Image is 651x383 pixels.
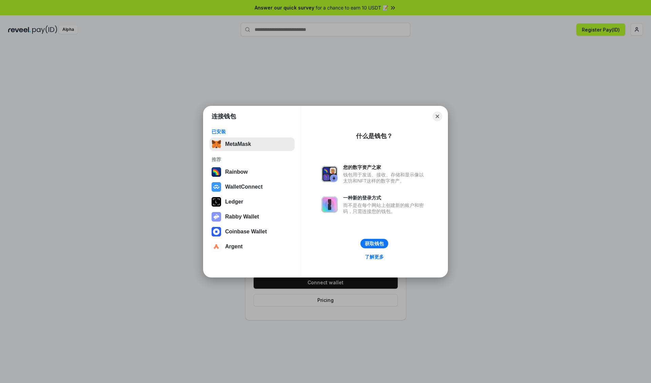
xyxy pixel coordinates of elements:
[343,195,427,201] div: 一种新的登录方式
[225,199,243,205] div: Ledger
[210,165,295,179] button: Rainbow
[210,137,295,151] button: MetaMask
[225,169,248,175] div: Rainbow
[361,252,388,261] a: 了解更多
[321,196,338,213] img: svg+xml,%3Csvg%20xmlns%3D%22http%3A%2F%2Fwww.w3.org%2F2000%2Fsvg%22%20fill%3D%22none%22%20viewBox...
[360,239,388,248] button: 获取钱包
[343,202,427,214] div: 而不是在每个网站上创建新的账户和密码，只需连接您的钱包。
[225,214,259,220] div: Rabby Wallet
[212,112,236,120] h1: 连接钱包
[356,132,393,140] div: 什么是钱包？
[210,210,295,224] button: Rabby Wallet
[212,182,221,192] img: svg+xml,%3Csvg%20width%3D%2228%22%20height%3D%2228%22%20viewBox%3D%220%200%2028%2028%22%20fill%3D...
[365,241,384,247] div: 获取钱包
[212,139,221,149] img: svg+xml,%3Csvg%20fill%3D%22none%22%20height%3D%2233%22%20viewBox%3D%220%200%2035%2033%22%20width%...
[365,254,384,260] div: 了解更多
[212,242,221,251] img: svg+xml,%3Csvg%20width%3D%2228%22%20height%3D%2228%22%20viewBox%3D%220%200%2028%2028%22%20fill%3D...
[212,156,293,162] div: 推荐
[210,195,295,209] button: Ledger
[343,164,427,170] div: 您的数字资产之家
[212,197,221,207] img: svg+xml,%3Csvg%20xmlns%3D%22http%3A%2F%2Fwww.w3.org%2F2000%2Fsvg%22%20width%3D%2228%22%20height%3...
[343,172,427,184] div: 钱包用于发送、接收、存储和显示像以太坊和NFT这样的数字资产。
[225,141,251,147] div: MetaMask
[212,167,221,177] img: svg+xml,%3Csvg%20width%3D%22120%22%20height%3D%22120%22%20viewBox%3D%220%200%20120%20120%22%20fil...
[212,227,221,236] img: svg+xml,%3Csvg%20width%3D%2228%22%20height%3D%2228%22%20viewBox%3D%220%200%2028%2028%22%20fill%3D...
[433,112,442,121] button: Close
[210,225,295,238] button: Coinbase Wallet
[225,184,263,190] div: WalletConnect
[225,229,267,235] div: Coinbase Wallet
[212,129,293,135] div: 已安装
[210,240,295,253] button: Argent
[321,166,338,182] img: svg+xml,%3Csvg%20xmlns%3D%22http%3A%2F%2Fwww.w3.org%2F2000%2Fsvg%22%20fill%3D%22none%22%20viewBox...
[225,244,243,250] div: Argent
[210,180,295,194] button: WalletConnect
[212,212,221,222] img: svg+xml,%3Csvg%20xmlns%3D%22http%3A%2F%2Fwww.w3.org%2F2000%2Fsvg%22%20fill%3D%22none%22%20viewBox...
